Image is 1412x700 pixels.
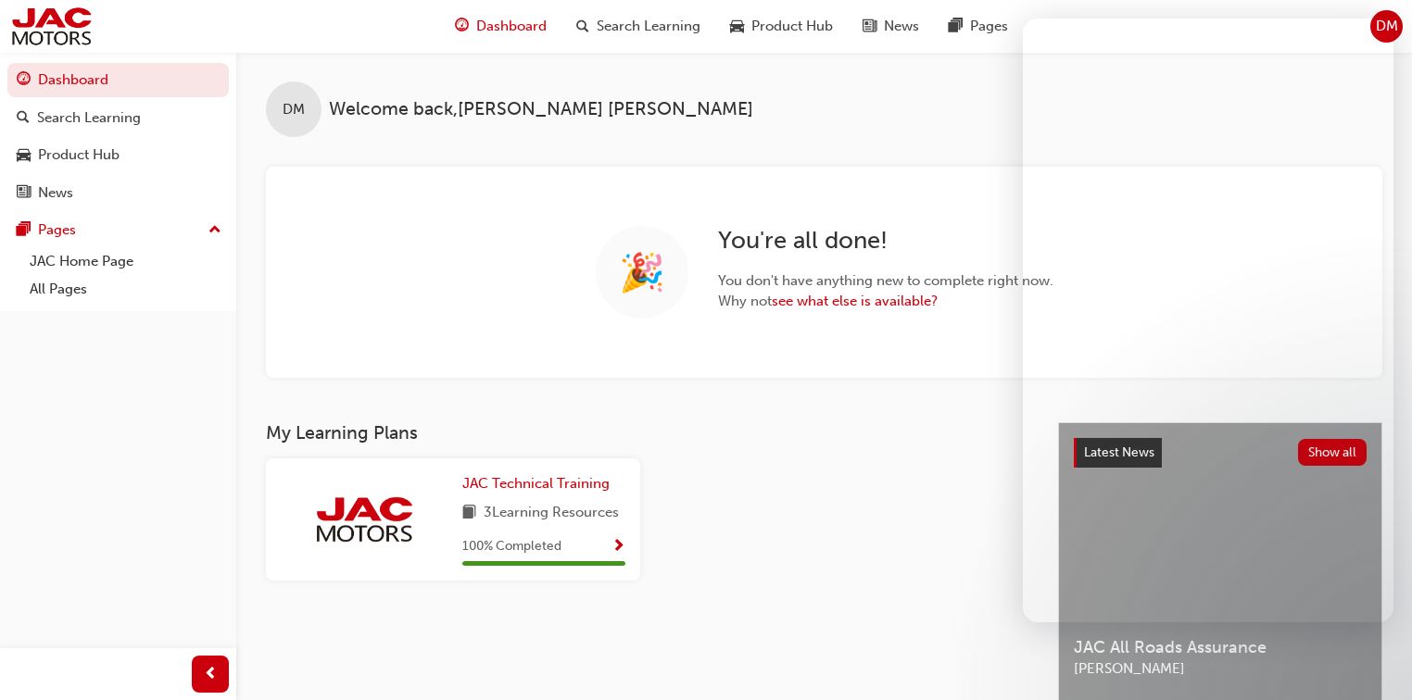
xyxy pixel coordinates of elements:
span: search-icon [17,110,30,127]
div: News [38,182,73,204]
a: Search Learning [7,101,229,135]
span: pages-icon [17,222,31,239]
span: DM [283,99,305,120]
span: 3 Learning Resources [484,502,619,525]
span: Product Hub [751,16,833,37]
button: DashboardSearch LearningProduct HubNews [7,59,229,213]
span: Welcome back , [PERSON_NAME] [PERSON_NAME] [329,99,753,120]
span: Search Learning [597,16,700,37]
div: Product Hub [38,144,120,166]
a: pages-iconPages [934,7,1023,45]
span: [PERSON_NAME] [1074,658,1367,680]
span: car-icon [730,15,744,38]
button: DM [1370,10,1403,43]
button: Pages [7,213,229,247]
img: jac-portal [9,6,94,47]
a: All Pages [22,275,229,304]
span: car-icon [17,147,31,164]
a: see what else is available? [772,293,938,309]
div: Pages [38,219,76,241]
a: JAC Technical Training [462,473,617,494]
span: book-icon [462,502,476,525]
span: guage-icon [17,72,31,89]
a: guage-iconDashboard [440,7,561,45]
a: Dashboard [7,63,229,97]
span: 100 % Completed [462,536,561,557]
a: car-iconProduct Hub [715,7,848,45]
span: News [884,16,919,37]
span: search-icon [576,15,589,38]
h2: You ' re all done! [718,226,1053,256]
a: JAC Home Page [22,247,229,276]
span: up-icon [208,219,221,243]
img: jac-portal [313,494,415,544]
span: prev-icon [204,663,218,686]
span: news-icon [863,15,876,38]
span: pages-icon [949,15,963,38]
h3: My Learning Plans [266,422,1028,444]
a: news-iconNews [848,7,934,45]
button: Show Progress [611,535,625,558]
span: JAC Technical Training [462,475,610,492]
a: search-iconSearch Learning [561,7,715,45]
a: News [7,176,229,210]
span: 🎉 [619,262,665,283]
span: guage-icon [455,15,469,38]
span: Dashboard [476,16,547,37]
span: Show Progress [611,539,625,556]
div: Search Learning [37,107,141,129]
span: Why not [718,291,1053,312]
span: Pages [970,16,1008,37]
span: DM [1376,16,1398,37]
span: You don ' t have anything new to complete right now. [718,270,1053,292]
iframe: Intercom live chat [1349,637,1393,681]
span: JAC All Roads Assurance [1074,637,1367,658]
a: Product Hub [7,138,229,172]
iframe: Intercom live chat [1023,19,1393,622]
span: news-icon [17,185,31,202]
